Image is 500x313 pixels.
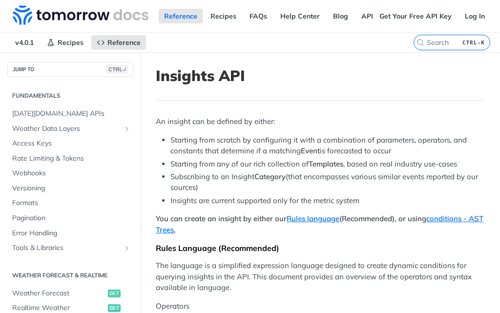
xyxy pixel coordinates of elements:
h2: Fundamentals [7,91,133,100]
a: Error Handling [7,226,133,241]
a: Rate Limiting & Tokens [7,151,133,166]
strong: You can create an insight by either our (Recommended), or using , [156,214,483,234]
a: Blog [328,9,354,23]
span: get [108,304,121,312]
strong: Category [254,172,286,181]
a: Recipes [42,35,89,50]
p: An insight can be defined by either: [156,116,485,127]
li: Insights are current supported only for the metric system [170,195,485,207]
strong: Event [301,146,320,155]
a: Recipes [205,9,242,23]
a: Tools & LibrariesShow subpages for Tools & Libraries [7,241,133,255]
h2: Weather Forecast & realtime [7,271,133,280]
a: Access Keys [7,136,133,151]
a: Weather Data LayersShow subpages for Weather Data Layers [7,122,133,136]
a: conditions - AST Trees [156,214,483,234]
span: Access Keys [12,139,131,148]
span: Error Handling [12,229,131,238]
span: Tools & Libraries [12,243,121,253]
span: Rate Limiting & Tokens [12,154,131,164]
li: Starting from any of our rich collection of , based on real industry use-cases [170,159,485,170]
button: Show subpages for Tools & Libraries [123,244,131,252]
span: Formats [12,198,131,208]
a: API Status [356,9,401,23]
a: Reference [91,35,146,50]
button: JUMP TOCTRL-/ [7,62,133,77]
span: Weather Forecast [12,289,105,298]
a: Get Your Free API Key [374,9,457,23]
li: Starting from scratch by configuring it with a combination of parameters, operators, and constant... [170,135,485,157]
span: Realtime Weather [12,303,105,313]
span: Webhooks [12,168,131,178]
span: Versioning [12,184,131,193]
a: [DATE][DOMAIN_NAME] APIs [7,106,133,121]
span: Recipes [58,38,83,47]
span: CTRL-/ [106,65,128,73]
span: [DATE][DOMAIN_NAME] APIs [12,109,131,119]
a: Webhooks [7,166,133,181]
svg: Search [417,39,424,46]
span: v4.0.1 [10,35,39,50]
a: Help Center [275,9,325,23]
a: FAQs [244,9,272,23]
a: Versioning [7,181,133,196]
span: Pagination [12,213,131,223]
li: Subscribing to an Insight (that encompasses various similar events reported by our sources) [170,171,485,193]
span: Weather Data Layers [12,124,121,134]
h1: Insights API [156,67,485,84]
div: Rules Language (Recommended) [156,243,485,253]
a: Log In [459,9,490,23]
a: Formats [7,196,133,210]
p: The language is a simplified expression language designed to create dynamic conditions for queryi... [156,260,485,293]
a: Rules language [287,214,339,223]
img: Tomorrow.io Weather API Docs [13,5,148,25]
kbd: CTRL-K [460,38,487,47]
a: Weather Forecastget [7,286,133,301]
a: Pagination [7,211,133,226]
a: Reference [159,9,203,23]
span: get [108,290,121,297]
strong: Templates [309,159,343,168]
button: Show subpages for Weather Data Layers [123,125,131,133]
span: Reference [107,38,141,47]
